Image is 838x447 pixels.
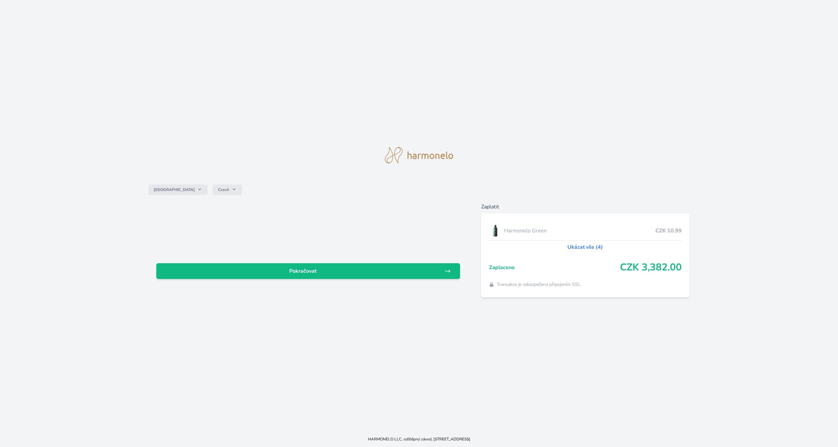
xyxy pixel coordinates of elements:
h6: Zaplatit [481,203,690,211]
a: Ukázat vše (4) [567,243,603,251]
img: CLEAN_GREEN_se_stinem_x-lo.jpg [489,223,501,239]
span: Harmonelo Green [504,227,655,235]
img: logo.svg [385,147,453,163]
span: Zaplaceno [489,264,620,271]
span: Transakce je zabezpečena připojením SSL [497,281,581,288]
a: Pokračovat [156,263,460,279]
span: Pokračovat [162,267,444,275]
span: CZK 10.99 [655,227,682,235]
span: CZK 3,382.00 [620,262,682,273]
button: [GEOGRAPHIC_DATA] [148,184,208,195]
span: [GEOGRAPHIC_DATA] [154,187,195,192]
button: Czech [213,184,242,195]
span: Czech [218,187,229,192]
